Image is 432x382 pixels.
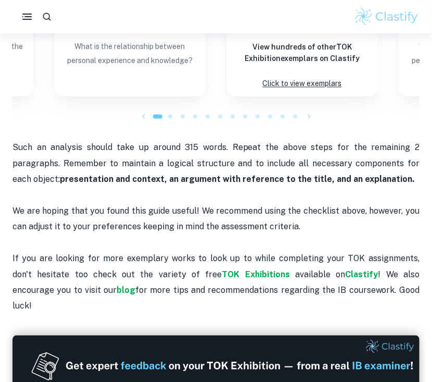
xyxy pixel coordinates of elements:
h6: View hundreds of other TOK Exhibition exemplars on Clastify [235,41,370,64]
strong: presentation and context, an argument with reference to the title, and an explanation. [60,174,414,184]
a: blog [117,285,135,295]
a: Clastify [345,269,378,279]
p: What is the relationship between personal experience and knowledge? [62,40,197,85]
p: Such an analysis should take up around 315 words. Repeat the above steps for the remaining 2 para... [12,140,420,187]
p: We are hoping that you found this guide useful! We recommend using the checklist above, however, ... [12,188,420,314]
a: TOK Exhibitions [222,269,289,279]
img: Clastify logo [353,6,420,27]
p: Click to view exemplars [263,77,342,91]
